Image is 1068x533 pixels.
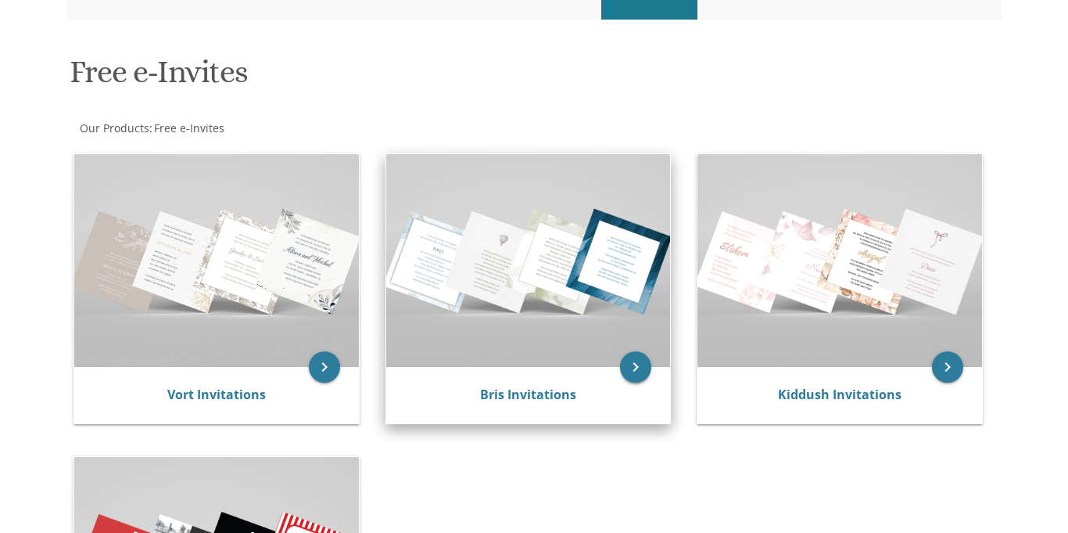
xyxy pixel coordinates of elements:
[154,121,224,135] span: Free e-Invites
[66,121,534,136] div: :
[309,351,340,383] a: keyboard_arrow_right
[778,386,901,403] a: Kiddush Invitations
[167,386,266,403] a: Vort Invitations
[152,121,224,135] a: Free e-Invites
[480,386,576,403] a: Bris Invitations
[697,154,982,368] img: Kiddush Invitations
[386,154,671,368] img: Bris Invitations
[70,55,682,101] h1: Free e-Invites
[932,351,963,383] a: keyboard_arrow_right
[78,121,149,135] a: Our Products
[620,351,651,383] a: keyboard_arrow_right
[74,154,359,368] img: Vort Invitations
